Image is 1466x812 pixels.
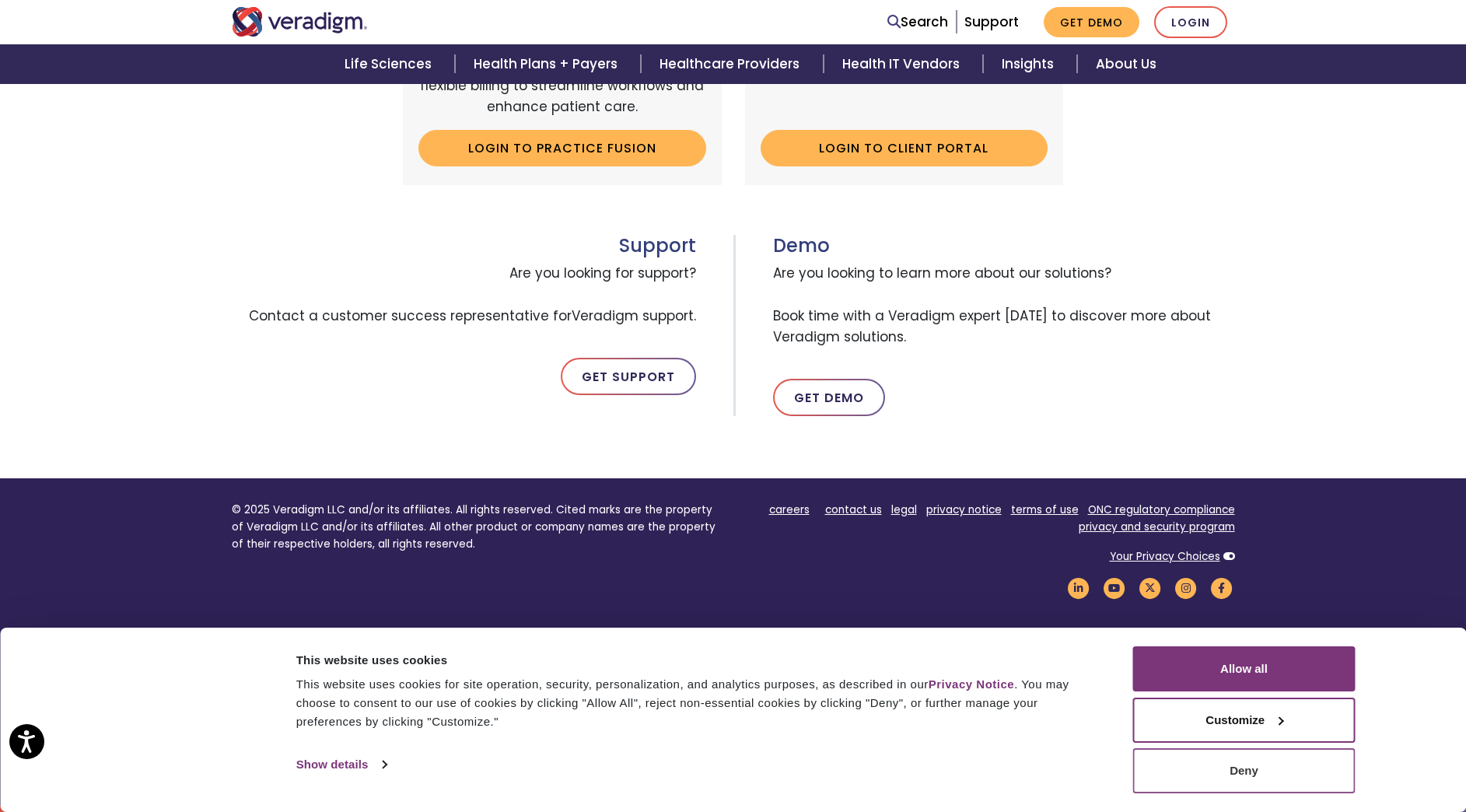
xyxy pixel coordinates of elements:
[1388,734,1447,793] iframe: Drift Chat Widget
[561,358,696,395] a: Get Support
[964,12,1019,31] a: Support
[1011,502,1079,517] a: terms of use
[572,306,696,325] span: Veradigm support.
[326,44,455,84] a: Life Sciences
[761,130,1048,166] a: Login to Client Portal
[773,235,1235,257] h3: Demo
[1209,580,1235,595] a: Veradigm Facebook Link
[1173,580,1199,595] a: Veradigm Instagram Link
[1137,580,1163,595] a: Veradigm Twitter Link
[1077,44,1175,84] a: About Us
[232,257,696,333] span: Are you looking for support? Contact a customer success representative for
[769,502,810,517] a: careers
[296,651,1098,670] div: This website uses cookies
[641,44,823,84] a: Healthcare Providers
[1110,549,1220,564] a: Your Privacy Choices
[926,502,1002,517] a: privacy notice
[887,12,948,33] a: Search
[773,379,885,416] a: Get Demo
[1044,7,1139,37] a: Get Demo
[232,502,722,552] p: © 2025 Veradigm LLC and/or its affiliates. All rights reserved. Cited marks are the property of V...
[1133,698,1356,743] button: Customize
[1101,580,1128,595] a: Veradigm YouTube Link
[232,7,368,37] img: Veradigm logo
[1088,502,1235,517] a: ONC regulatory compliance
[983,44,1077,84] a: Insights
[1065,580,1092,595] a: Veradigm LinkedIn Link
[825,502,882,517] a: contact us
[455,44,641,84] a: Health Plans + Payers
[891,502,917,517] a: legal
[418,130,706,166] a: Login to Practice Fusion
[929,677,1014,691] a: Privacy Notice
[296,675,1098,731] div: This website uses cookies for site operation, security, personalization, and analytics purposes, ...
[1154,6,1227,38] a: Login
[1133,748,1356,793] button: Deny
[296,753,387,776] a: Show details
[773,257,1235,354] span: Are you looking to learn more about our solutions? Book time with a Veradigm expert [DATE] to dis...
[232,235,696,257] h3: Support
[1079,520,1235,534] a: privacy and security program
[1133,646,1356,691] button: Allow all
[824,44,983,84] a: Health IT Vendors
